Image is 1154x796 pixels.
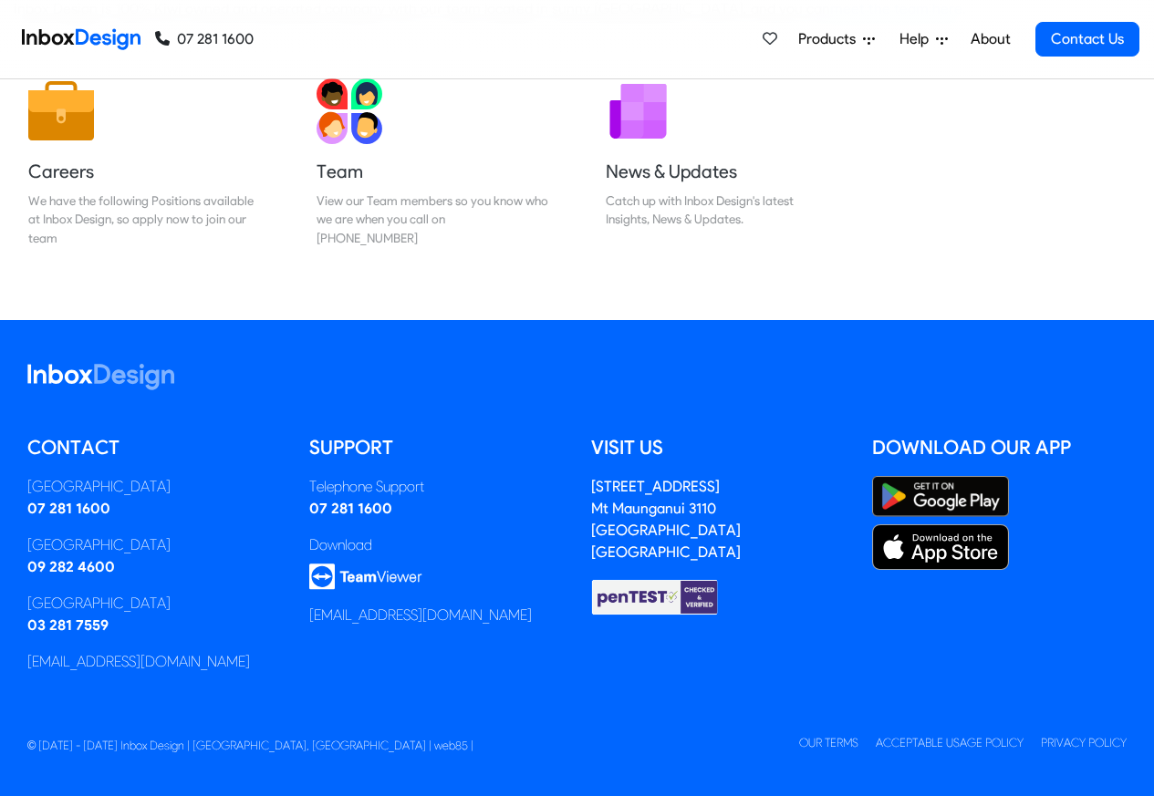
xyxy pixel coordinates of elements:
[27,653,250,670] a: [EMAIL_ADDRESS][DOMAIN_NAME]
[591,587,719,605] a: Checked & Verified by penTEST
[14,64,275,262] a: Careers We have the following Positions available at Inbox Design, so apply now to join our team
[302,64,563,262] a: Team View our Team members so you know who we are when you call on [PHONE_NUMBER]
[309,500,392,517] a: 07 281 1600
[27,534,282,556] div: [GEOGRAPHIC_DATA]
[317,159,548,184] h5: Team
[309,434,564,461] h5: Support
[317,191,548,247] div: View our Team members so you know who we are when you call on [PHONE_NUMBER]
[606,159,837,184] h5: News & Updates
[591,478,741,561] address: [STREET_ADDRESS] Mt Maunganui 3110 [GEOGRAPHIC_DATA] [GEOGRAPHIC_DATA]
[28,78,94,144] img: 2022_01_13_icon_job.svg
[892,21,955,57] a: Help
[872,524,1009,570] img: Apple App Store
[606,191,837,229] div: Catch up with Inbox Design's latest Insights, News & Updates.
[591,434,846,461] h5: Visit us
[591,478,741,561] a: [STREET_ADDRESS]Mt Maunganui 3110[GEOGRAPHIC_DATA][GEOGRAPHIC_DATA]
[155,28,254,50] a: 07 281 1600
[27,558,115,575] a: 09 282 4600
[872,434,1127,461] h5: Download our App
[28,159,260,184] h5: Careers
[1035,22,1139,57] a: Contact Us
[965,21,1015,57] a: About
[27,739,473,752] span: © [DATE] - [DATE] Inbox Design | [GEOGRAPHIC_DATA], [GEOGRAPHIC_DATA] | web85 |
[27,616,109,634] a: 03 281 7559
[799,736,858,749] a: Our Terms
[317,78,382,144] img: 2022_01_13_icon_team.svg
[309,606,532,624] a: [EMAIL_ADDRESS][DOMAIN_NAME]
[27,500,110,517] a: 07 281 1600
[876,736,1024,749] a: Acceptable Usage Policy
[606,78,671,144] img: 2022_01_12_icon_newsletter.svg
[309,563,422,590] img: logo_teamviewer.svg
[591,64,852,262] a: News & Updates Catch up with Inbox Design's latest Insights, News & Updates.
[791,21,882,57] a: Products
[28,191,260,247] div: We have the following Positions available at Inbox Design, so apply now to join our team
[798,28,863,50] span: Products
[309,476,564,498] div: Telephone Support
[899,28,936,50] span: Help
[1041,736,1127,749] a: Privacy Policy
[27,476,282,498] div: [GEOGRAPHIC_DATA]
[872,476,1009,517] img: Google Play Store
[27,434,282,461] h5: Contact
[309,534,564,556] div: Download
[27,364,174,390] img: logo_inboxdesign_white.svg
[27,593,282,615] div: [GEOGRAPHIC_DATA]
[591,578,719,616] img: Checked & Verified by penTEST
